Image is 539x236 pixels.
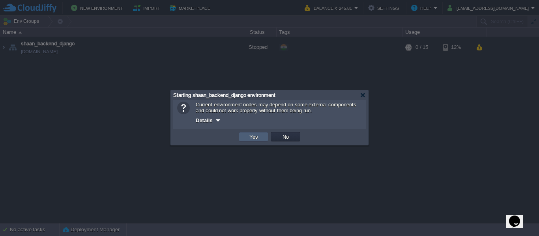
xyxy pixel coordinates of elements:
iframe: chat widget [506,204,531,228]
button: No [280,133,291,140]
span: Starting shaan_backend_django environment [173,92,275,98]
span: Details [196,117,213,123]
span: Current environment nodes may depend on some external components and could not work properly with... [196,102,356,113]
button: Yes [247,133,260,140]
